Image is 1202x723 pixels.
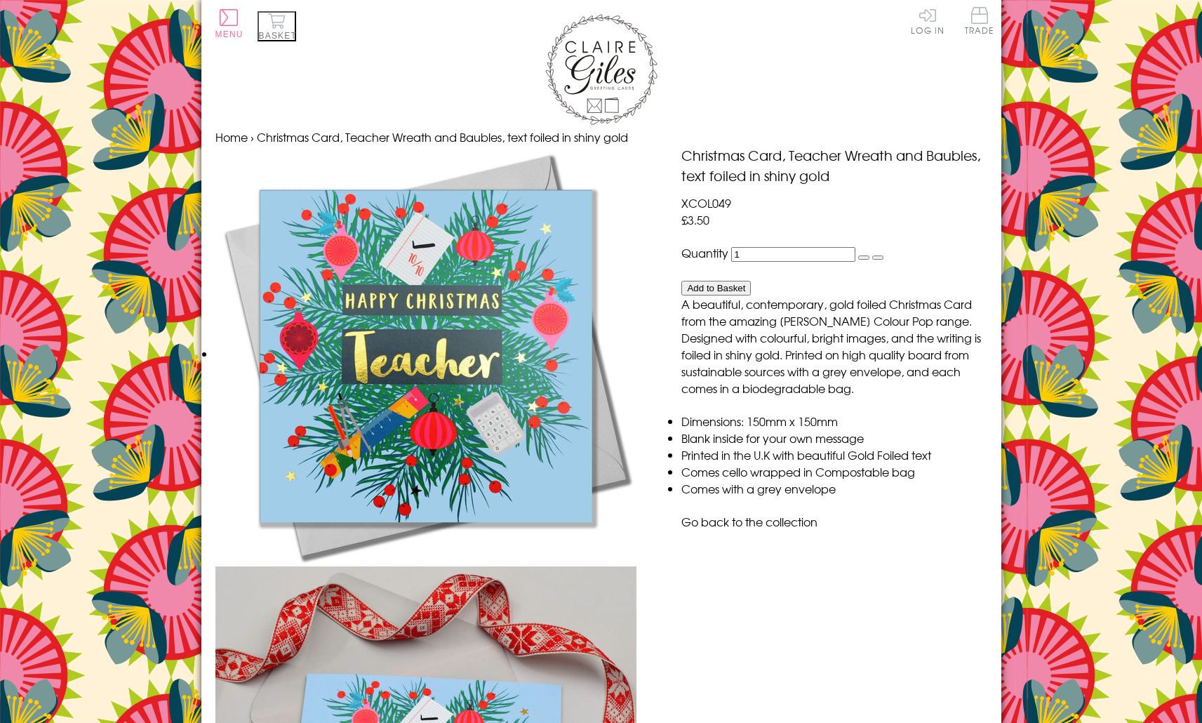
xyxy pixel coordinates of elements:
[215,128,248,145] a: Home
[681,430,987,446] li: Blank inside for your own message
[215,145,636,566] img: Christmas Card, Teacher Wreath and Baubles, text foiled in shiny gold
[258,11,296,41] button: Basket
[965,7,994,37] a: Trade
[681,281,751,296] button: Add to Basket
[681,194,731,211] span: XCOL049
[681,211,709,228] span: £3.50
[965,7,994,34] span: Trade
[681,480,987,497] li: Comes with a grey envelope
[215,128,987,145] nav: breadcrumbs
[681,413,987,430] li: Dimensions: 150mm x 150mm
[215,9,243,39] button: Menu
[681,244,728,261] label: Quantity
[545,14,657,125] img: Claire Giles Greetings Cards
[681,463,987,480] li: Comes cello wrapped in Compostable bag
[681,296,987,397] p: A beautiful, contemporary, gold foiled Christmas Card from the amazing [PERSON_NAME] Colour Pop r...
[257,128,628,145] span: Christmas Card, Teacher Wreath and Baubles, text foiled in shiny gold
[681,513,817,530] a: Go back to the collection
[215,29,243,39] span: Menu
[681,446,987,463] li: Printed in the U.K with beautiful Gold Foiled text
[687,283,745,293] span: Add to Basket
[681,145,987,186] h1: Christmas Card, Teacher Wreath and Baubles, text foiled in shiny gold
[251,128,254,145] span: ›
[911,7,944,34] a: Log In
